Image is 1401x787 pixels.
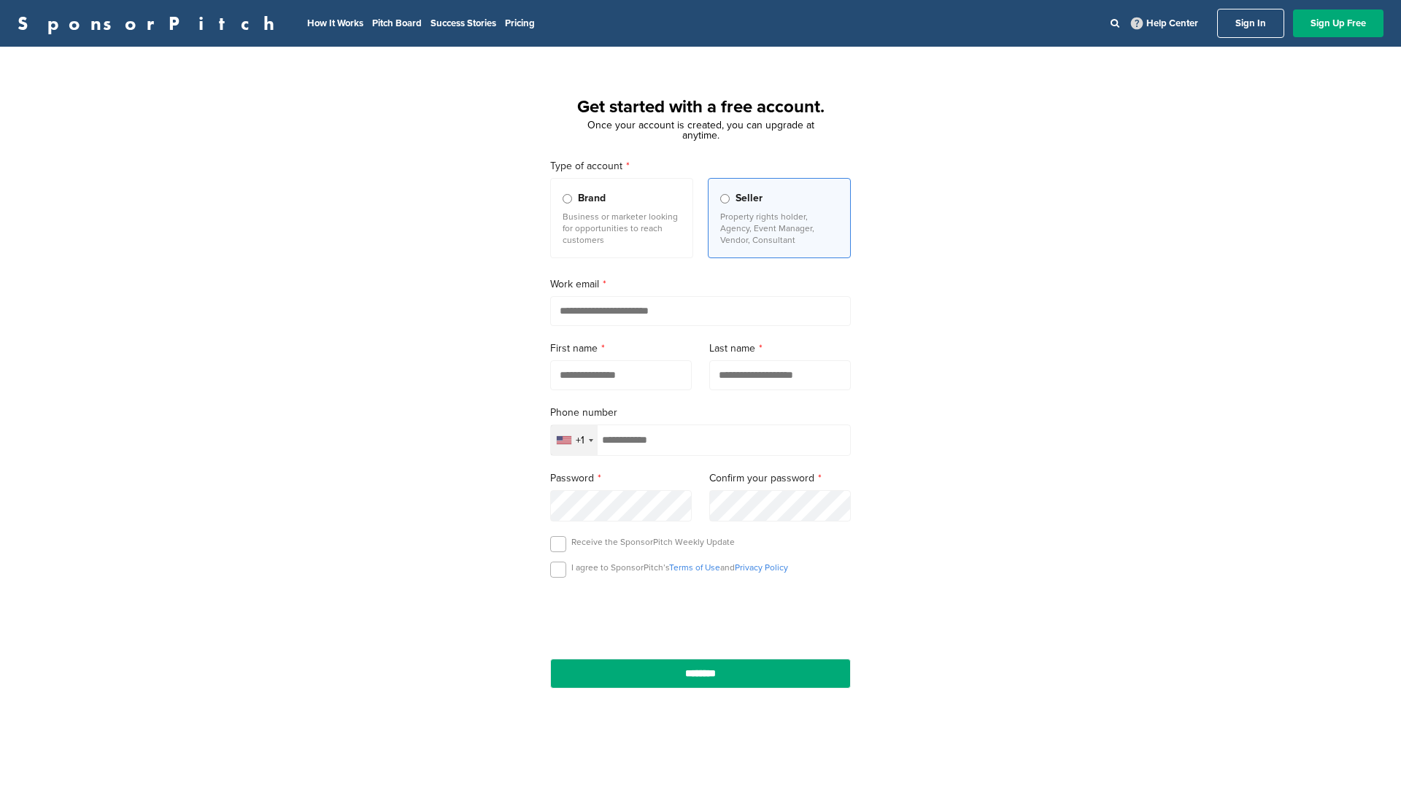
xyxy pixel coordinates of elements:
[1217,9,1284,38] a: Sign In
[563,211,681,246] p: Business or marketer looking for opportunities to reach customers
[735,562,788,573] a: Privacy Policy
[587,119,814,141] span: Once your account is created, you can upgrade at anytime.
[720,211,838,246] p: Property rights holder, Agency, Event Manager, Vendor, Consultant
[617,594,784,637] iframe: reCAPTCHA
[563,194,572,203] input: Brand Business or marketer looking for opportunities to reach customers
[550,470,692,486] label: Password
[551,425,598,455] div: Selected country
[550,158,851,174] label: Type of account
[431,18,496,29] a: Success Stories
[307,18,363,29] a: How It Works
[669,562,720,573] a: Terms of Use
[571,562,788,573] p: I agree to SponsorPitch’s and
[720,194,730,203] input: Seller Property rights holder, Agency, Event Manager, Vendor, Consultant
[571,536,735,548] p: Receive the SponsorPitch Weekly Update
[709,341,851,357] label: Last name
[505,18,535,29] a: Pricing
[18,14,284,33] a: SponsorPitch
[372,18,422,29] a: Pitch Board
[533,94,868,120] h1: Get started with a free account.
[578,190,606,206] span: Brand
[709,470,851,486] label: Confirm your password
[1128,15,1201,32] a: Help Center
[576,435,584,446] div: +1
[550,341,692,357] label: First name
[736,190,763,206] span: Seller
[550,276,851,292] label: Work email
[1293,9,1383,37] a: Sign Up Free
[550,405,851,421] label: Phone number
